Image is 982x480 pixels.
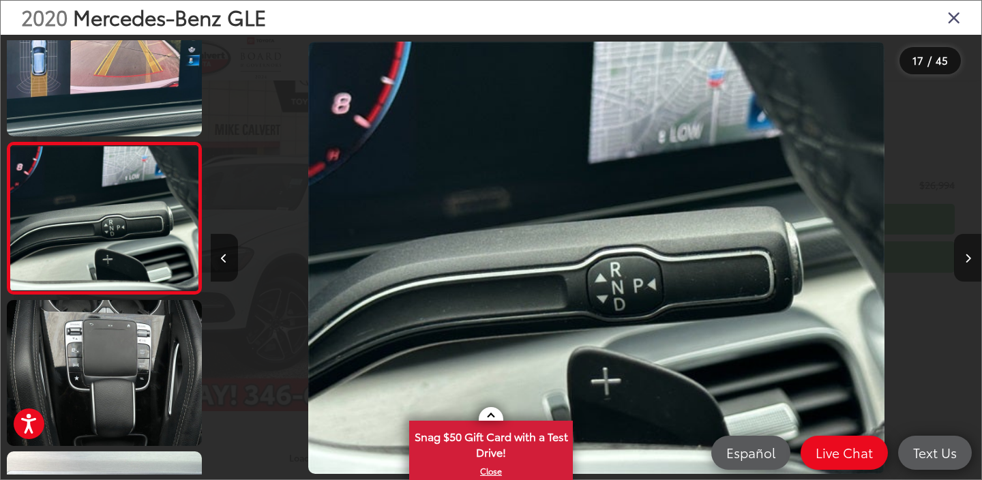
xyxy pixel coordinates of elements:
[801,436,888,470] a: Live Chat
[926,56,933,65] span: /
[711,436,790,470] a: Español
[809,444,880,461] span: Live Chat
[21,2,68,31] span: 2020
[898,436,972,470] a: Text Us
[954,234,981,282] button: Next image
[719,444,782,461] span: Español
[912,52,923,67] span: 17
[906,444,964,461] span: Text Us
[211,234,238,282] button: Previous image
[211,42,981,474] div: 2020 Mercedes-Benz GLE GLE 350 4MATIC® 16
[411,422,571,464] span: Snag $50 Gift Card with a Test Drive!
[5,299,203,447] img: 2020 Mercedes-Benz GLE GLE 350 4MATIC®
[936,52,948,67] span: 45
[73,2,266,31] span: Mercedes-Benz GLE
[8,147,200,290] img: 2020 Mercedes-Benz GLE GLE 350 4MATIC®
[947,8,961,26] i: Close gallery
[308,42,884,474] img: 2020 Mercedes-Benz GLE GLE 350 4MATIC®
